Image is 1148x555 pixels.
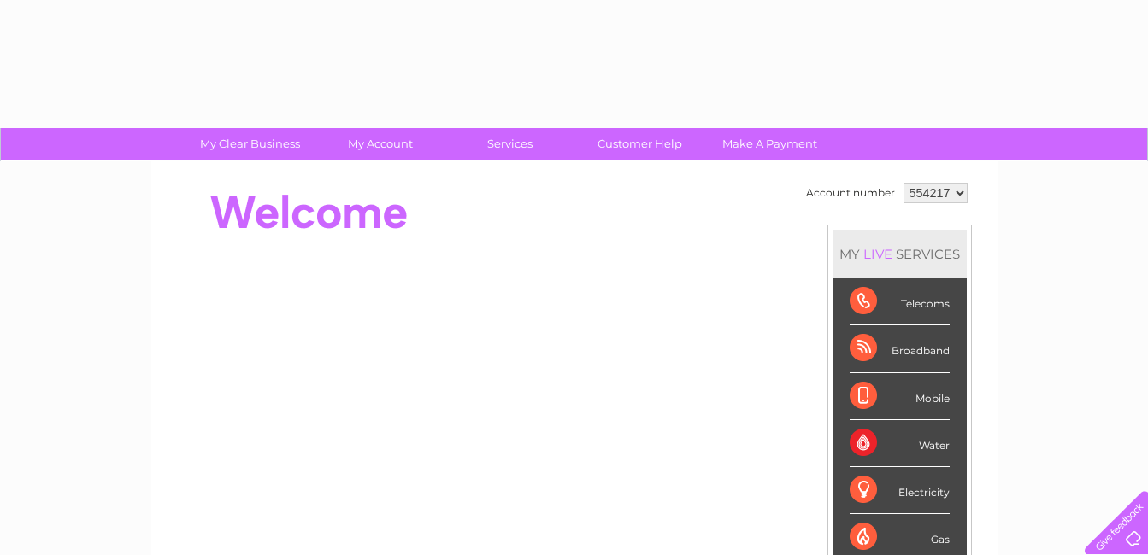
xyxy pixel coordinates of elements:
td: Account number [802,178,899,207]
a: My Account [309,128,450,160]
div: Water [850,420,950,467]
a: Services [439,128,580,160]
div: MY SERVICES [833,230,967,278]
div: Broadband [850,325,950,372]
a: Make A Payment [699,128,840,160]
a: My Clear Business [180,128,321,160]
a: Customer Help [569,128,710,160]
div: Mobile [850,373,950,420]
div: Telecoms [850,278,950,325]
div: Electricity [850,467,950,514]
div: LIVE [860,246,896,262]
